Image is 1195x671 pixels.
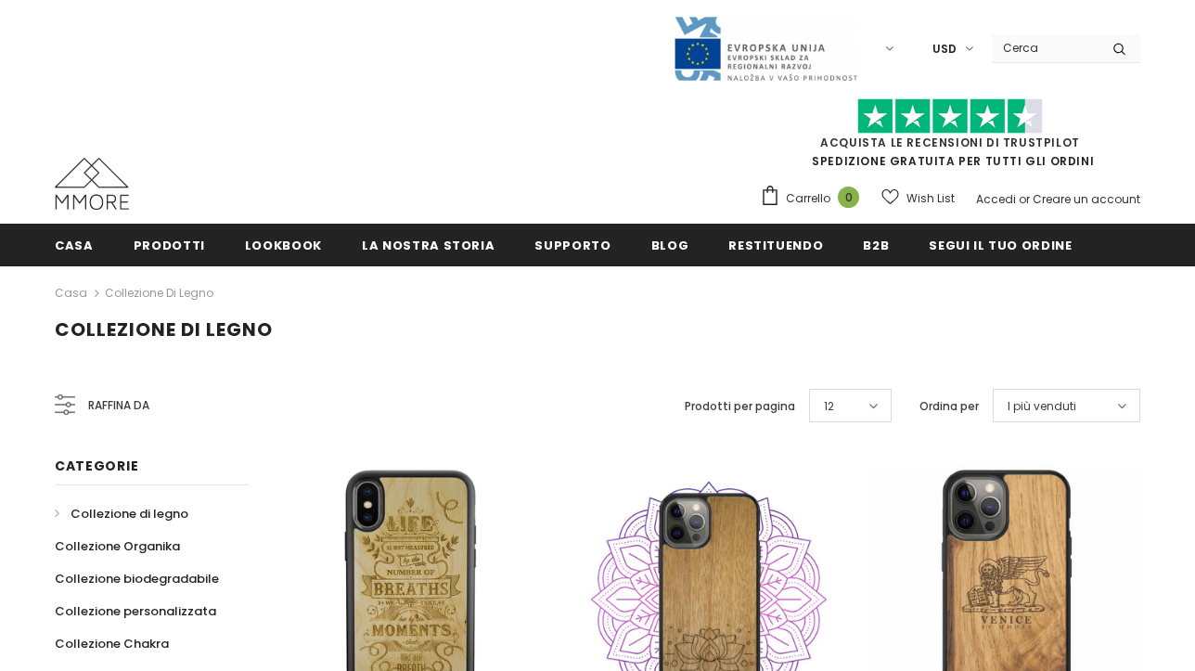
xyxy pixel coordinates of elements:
a: Collezione biodegradabile [55,562,219,595]
img: Fidati di Pilot Stars [857,98,1043,135]
span: I più venduti [1008,397,1076,416]
span: Carrello [786,189,830,208]
span: Restituendo [728,237,823,254]
a: Accedi [976,191,1016,207]
span: B2B [863,237,889,254]
a: Creare un account [1033,191,1140,207]
input: Search Site [992,34,1099,61]
a: La nostra storia [362,224,495,265]
img: Javni Razpis [673,15,858,83]
a: B2B [863,224,889,265]
span: SPEDIZIONE GRATUITA PER TUTTI GLI ORDINI [760,107,1140,169]
a: Collezione Organika [55,530,180,562]
span: Collezione personalizzata [55,602,216,620]
label: Prodotti per pagina [685,397,795,416]
span: supporto [534,237,610,254]
span: Categorie [55,457,138,475]
a: Javni Razpis [673,40,858,56]
a: Acquista le recensioni di TrustPilot [820,135,1080,150]
a: Blog [651,224,689,265]
span: Raffina da [88,395,149,416]
a: Casa [55,224,94,265]
span: or [1019,191,1030,207]
span: Collezione Organika [55,537,180,555]
span: 12 [824,397,834,416]
a: Collezione di legno [55,497,188,530]
span: Blog [651,237,689,254]
a: Collezione personalizzata [55,595,216,627]
label: Ordina per [919,397,979,416]
span: Collezione di legno [71,505,188,523]
span: Collezione di legno [55,316,273,342]
span: Collezione Chakra [55,635,169,652]
a: Wish List [881,182,955,214]
a: Lookbook [245,224,322,265]
span: Prodotti [134,237,205,254]
span: Wish List [906,189,955,208]
a: Prodotti [134,224,205,265]
a: supporto [534,224,610,265]
a: Carrello 0 [760,185,868,213]
a: Collezione Chakra [55,627,169,660]
a: Restituendo [728,224,823,265]
a: Collezione di legno [105,285,213,301]
span: Segui il tuo ordine [929,237,1072,254]
img: Casi MMORE [55,158,129,210]
span: Casa [55,237,94,254]
span: Lookbook [245,237,322,254]
span: USD [932,40,957,58]
a: Segui il tuo ordine [929,224,1072,265]
span: Collezione biodegradabile [55,570,219,587]
a: Casa [55,282,87,304]
span: 0 [838,187,859,208]
span: La nostra storia [362,237,495,254]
